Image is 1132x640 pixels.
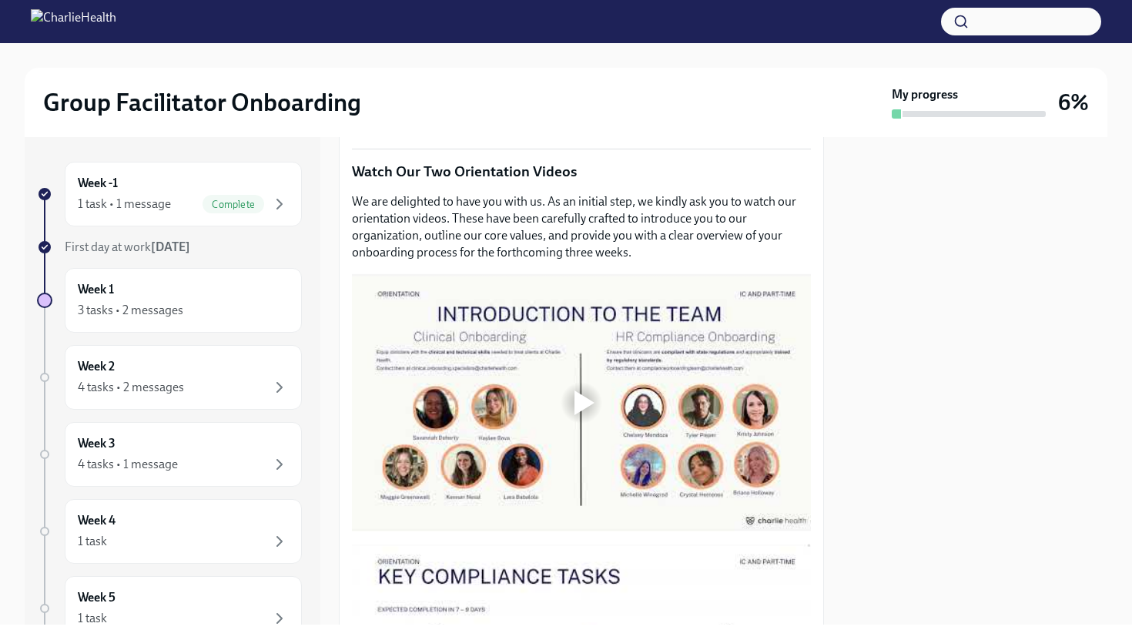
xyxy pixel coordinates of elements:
div: 1 task • 1 message [78,196,171,213]
div: 3 tasks • 2 messages [78,302,183,319]
h6: Week 4 [78,512,116,529]
p: We are delighted to have you with us. As an initial step, we kindly ask you to watch our orientat... [352,193,811,261]
a: Week 24 tasks • 2 messages [37,345,302,410]
h3: 6% [1058,89,1089,116]
a: Week 34 tasks • 1 message [37,422,302,487]
strong: [DATE] [151,240,190,254]
p: Watch Our Two Orientation Videos [352,162,811,182]
div: 4 tasks • 2 messages [78,379,184,396]
img: CharlieHealth [31,9,116,34]
h2: Group Facilitator Onboarding [43,87,361,118]
h6: Week 2 [78,358,115,375]
span: First day at work [65,240,190,254]
h6: Week 1 [78,281,114,298]
h6: Week -1 [78,175,118,192]
div: 1 task [78,610,107,627]
h6: Week 3 [78,435,116,452]
a: First day at work[DATE] [37,239,302,256]
a: Week 41 task [37,499,302,564]
div: 1 task [78,533,107,550]
span: Complete [203,199,264,210]
a: Week 13 tasks • 2 messages [37,268,302,333]
div: 4 tasks • 1 message [78,456,178,473]
a: Week -11 task • 1 messageComplete [37,162,302,226]
strong: My progress [892,86,958,103]
h6: Week 5 [78,589,116,606]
